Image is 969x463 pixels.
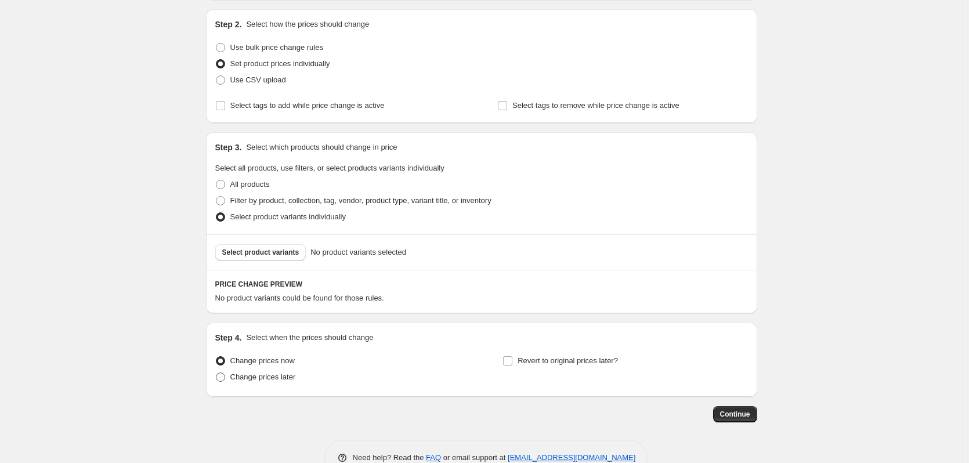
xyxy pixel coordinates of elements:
h2: Step 4. [215,332,242,343]
span: All products [230,180,270,189]
h6: PRICE CHANGE PREVIEW [215,280,748,289]
span: Continue [720,410,750,419]
span: Select product variants [222,248,299,257]
p: Select which products should change in price [246,142,397,153]
span: Use bulk price change rules [230,43,323,52]
span: No product variants could be found for those rules. [215,294,384,302]
span: Set product prices individually [230,59,330,68]
p: Select when the prices should change [246,332,373,343]
button: Select product variants [215,244,306,261]
span: Need help? Read the [353,453,426,462]
span: Select product variants individually [230,212,346,221]
span: Revert to original prices later? [518,356,618,365]
a: [EMAIL_ADDRESS][DOMAIN_NAME] [508,453,635,462]
span: or email support at [441,453,508,462]
button: Continue [713,406,757,422]
span: Change prices now [230,356,295,365]
span: Filter by product, collection, tag, vendor, product type, variant title, or inventory [230,196,491,205]
span: Use CSV upload [230,75,286,84]
h2: Step 2. [215,19,242,30]
span: Select tags to remove while price change is active [512,101,679,110]
span: Select tags to add while price change is active [230,101,385,110]
span: Change prices later [230,372,296,381]
p: Select how the prices should change [246,19,369,30]
span: Select all products, use filters, or select products variants individually [215,164,444,172]
h2: Step 3. [215,142,242,153]
span: No product variants selected [310,247,406,258]
a: FAQ [426,453,441,462]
